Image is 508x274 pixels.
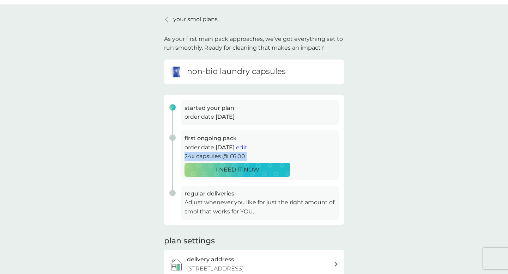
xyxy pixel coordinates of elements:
[236,143,247,152] button: edit
[185,104,335,113] h3: started your plan
[185,152,335,161] p: 24x capsules @ £6.00
[185,163,290,177] button: I NEED IT NOW
[216,144,235,151] span: [DATE]
[236,144,247,151] span: edit
[187,66,286,77] h6: non-bio laundry capsules
[185,143,335,152] p: order date
[187,264,244,273] p: [STREET_ADDRESS]
[185,189,335,198] h3: regular deliveries
[164,35,344,52] p: As your first main pack approaches, we’ve got everything set to run smoothly. Ready for cleaning ...
[185,198,335,216] p: Adjust whenever you like for just the right amount of smol that works for YOU.
[185,134,335,143] h3: first ongoing pack
[187,255,234,264] h3: delivery address
[216,165,259,174] p: I NEED IT NOW
[216,113,235,120] span: [DATE]
[164,236,215,247] h2: plan settings
[173,15,218,24] p: your smol plans
[185,112,335,122] p: order date
[164,15,218,24] a: your smol plans
[169,65,183,79] img: non-bio laundry capsules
